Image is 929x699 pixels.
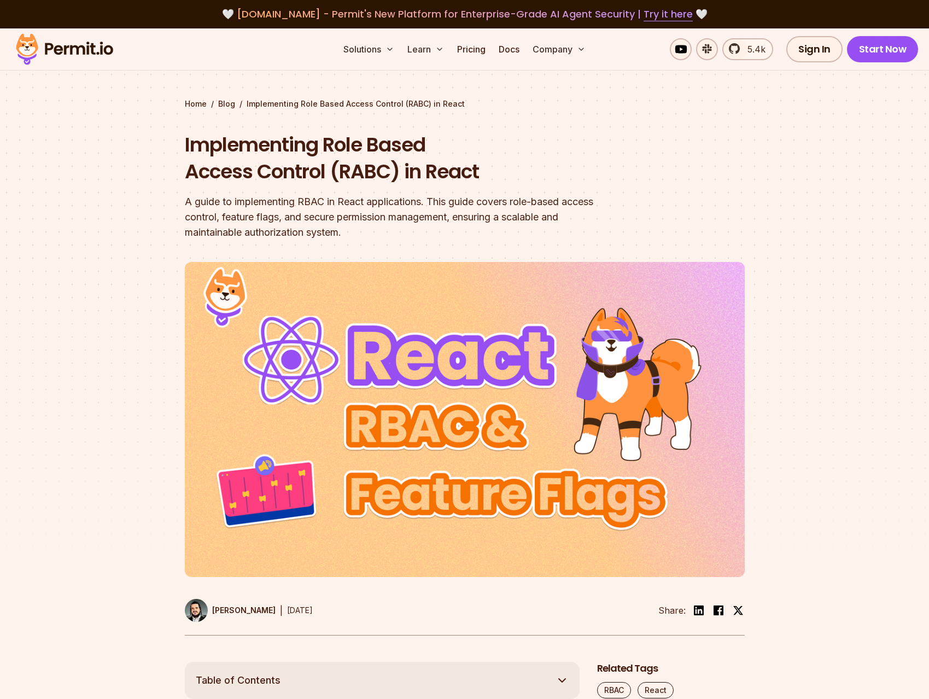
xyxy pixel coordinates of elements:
a: React [638,682,674,698]
h2: Related Tags [597,662,745,675]
img: Gabriel L. Manor [185,599,208,622]
a: Pricing [453,38,490,60]
h1: Implementing Role Based Access Control (RABC) in React [185,131,605,185]
div: / / [185,98,745,109]
div: | [280,604,283,617]
a: Try it here [644,7,693,21]
img: Permit logo [11,31,118,68]
span: Table of Contents [196,673,281,688]
img: twitter [733,605,744,616]
a: RBAC [597,682,631,698]
button: Learn [403,38,448,60]
span: [DOMAIN_NAME] - Permit's New Platform for Enterprise-Grade AI Agent Security | [237,7,693,21]
a: Docs [494,38,524,60]
a: Home [185,98,207,109]
button: Company [528,38,590,60]
button: Table of Contents [185,662,580,699]
span: 5.4k [741,43,766,56]
img: Implementing Role Based Access Control (RABC) in React [185,262,745,577]
a: [PERSON_NAME] [185,599,276,622]
div: A guide to implementing RBAC in React applications. This guide covers role-based access control, ... [185,194,605,240]
div: 🤍 🤍 [26,7,903,22]
a: Blog [218,98,235,109]
li: Share: [658,604,686,617]
a: Start Now [847,36,919,62]
time: [DATE] [287,605,313,615]
img: linkedin [692,604,705,617]
a: Sign In [786,36,843,62]
a: 5.4k [722,38,773,60]
img: facebook [712,604,725,617]
p: [PERSON_NAME] [212,605,276,616]
button: Solutions [339,38,399,60]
